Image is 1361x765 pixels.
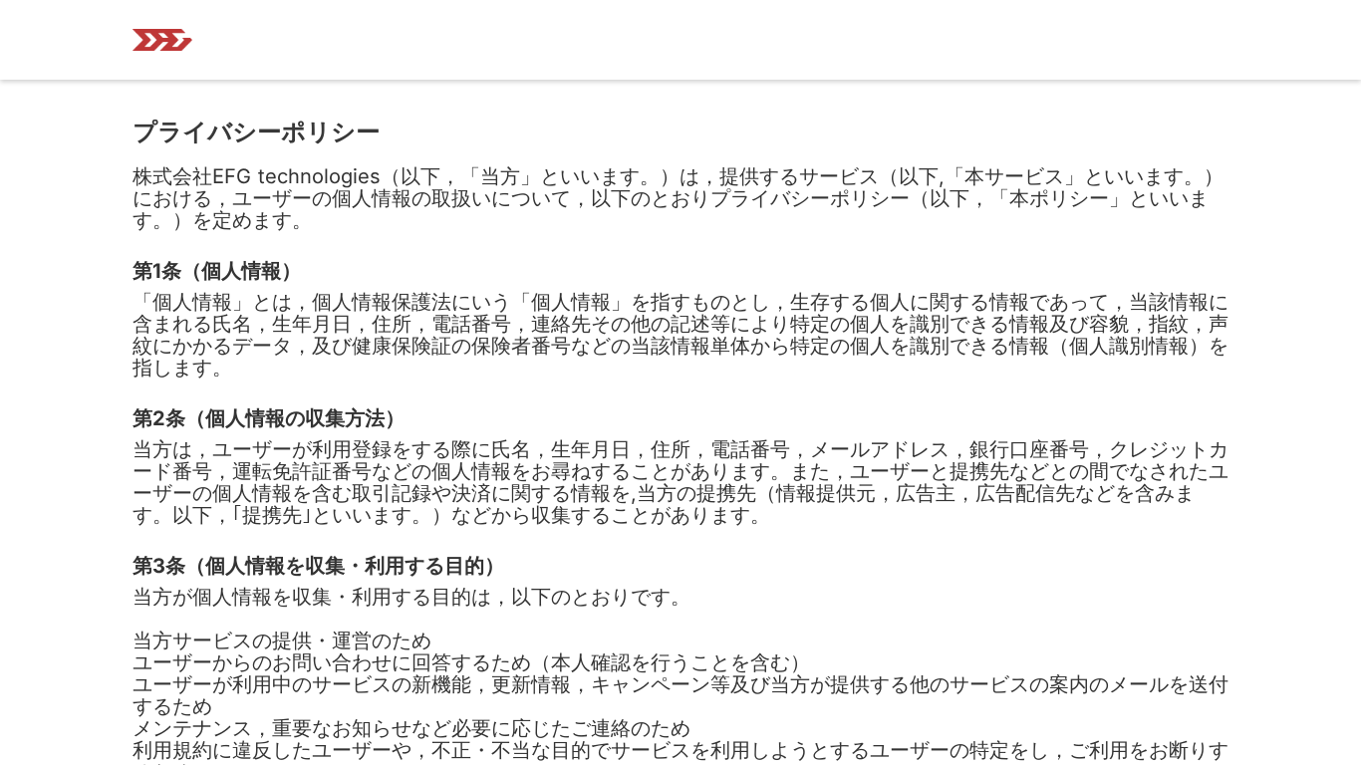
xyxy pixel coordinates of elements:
h2: 第1条（個人情報） [133,261,301,281]
p: 当方は，ユーザーが利用登録をする際に氏名，生年月日，住所，電話番号，メールアドレス，銀行口座番号，クレジットカード番号，運転免許証番号などの個人情報をお尋ねすることがあります。また，ユーザーと提... [133,438,1228,526]
h2: 第2条（個人情報の収集方法） [133,408,405,428]
p: プライバシーポリシー [133,120,380,145]
p: 「個人情報」とは，個人情報保護法にいう「個人情報」を指すものとし，生存する個人に関する情報であって，当該情報に含まれる氏名，生年月日，住所，電話番号，連絡先その他の記述等により特定の個人を識別で... [133,291,1228,379]
p: 株式会社EFG technologies（以下，「当方」といいます。）は，提供するサービス（以下,「本サービス」といいます。）における，ユーザーの個人情報の取扱いについて，以下のとおりプライバシ... [133,165,1228,231]
h2: 第3条（個人情報を収集・利用する目的） [133,556,504,576]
